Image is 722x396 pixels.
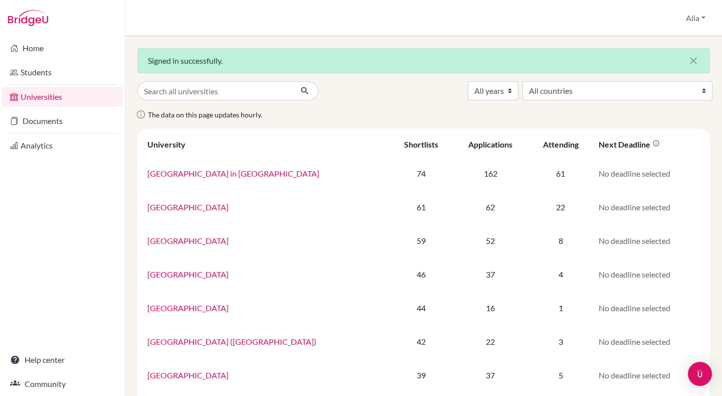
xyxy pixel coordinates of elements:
[147,303,229,313] a: [GEOGRAPHIC_DATA]
[452,291,528,325] td: 16
[147,370,229,380] a: [GEOGRAPHIC_DATA]
[390,190,452,224] td: 61
[147,202,229,212] a: [GEOGRAPHIC_DATA]
[468,140,512,149] div: Applications
[528,190,593,224] td: 22
[599,270,670,279] span: No deadline selected
[390,224,452,257] td: 59
[390,325,452,358] td: 42
[137,48,710,73] div: Signed in successfully.
[137,81,292,100] input: Search all universities
[452,325,528,358] td: 22
[681,9,710,28] button: Alia
[452,358,528,392] td: 37
[528,257,593,291] td: 4
[390,157,452,190] td: 74
[677,49,709,73] button: Close
[2,87,123,107] a: Universities
[148,110,262,119] span: The data on this page updates hourly.
[390,358,452,392] td: 39
[687,55,699,67] i: close
[599,370,670,380] span: No deadline selected
[390,257,452,291] td: 46
[528,358,593,392] td: 5
[599,303,670,313] span: No deadline selected
[528,157,593,190] td: 61
[147,337,316,346] a: [GEOGRAPHIC_DATA] ([GEOGRAPHIC_DATA])
[2,136,123,156] a: Analytics
[688,362,712,386] div: Open Intercom Messenger
[2,38,123,58] a: Home
[147,236,229,245] a: [GEOGRAPHIC_DATA]
[452,190,528,224] td: 62
[452,224,528,257] td: 52
[528,291,593,325] td: 1
[543,140,579,149] div: Attending
[2,374,123,394] a: Community
[147,169,319,178] a: [GEOGRAPHIC_DATA] in [GEOGRAPHIC_DATA]
[452,257,528,291] td: 37
[141,133,390,157] th: University
[404,140,438,149] div: Shortlists
[2,350,123,370] a: Help center
[528,325,593,358] td: 3
[528,224,593,257] td: 8
[599,202,670,212] span: No deadline selected
[599,236,670,245] span: No deadline selected
[599,337,670,346] span: No deadline selected
[8,10,48,26] img: Bridge-U
[599,169,670,178] span: No deadline selected
[2,62,123,82] a: Students
[147,270,229,279] a: [GEOGRAPHIC_DATA]
[452,157,528,190] td: 162
[2,111,123,131] a: Documents
[390,291,452,325] td: 44
[599,140,660,149] div: Next deadline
